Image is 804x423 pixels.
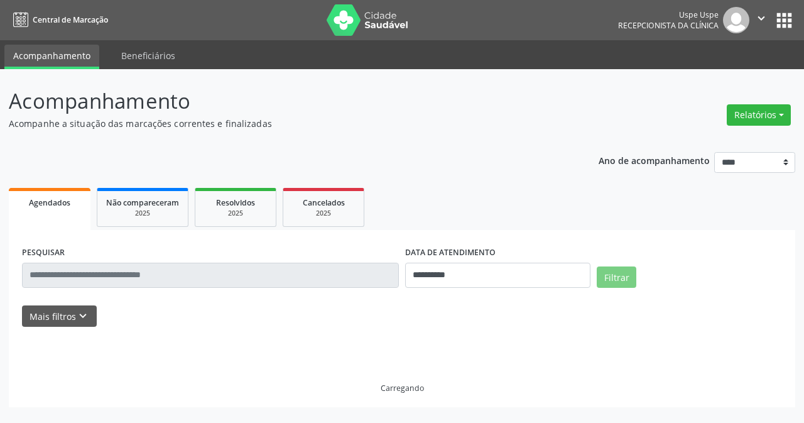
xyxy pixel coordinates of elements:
[618,9,719,20] div: Uspe Uspe
[9,117,559,130] p: Acompanhe a situação das marcações correntes e finalizadas
[9,9,108,30] a: Central de Marcação
[112,45,184,67] a: Beneficiários
[727,104,791,126] button: Relatórios
[76,309,90,323] i: keyboard_arrow_down
[749,7,773,33] button: 
[9,85,559,117] p: Acompanhamento
[381,383,424,393] div: Carregando
[303,197,345,208] span: Cancelados
[773,9,795,31] button: apps
[599,152,710,168] p: Ano de acompanhamento
[723,7,749,33] img: img
[33,14,108,25] span: Central de Marcação
[106,197,179,208] span: Não compareceram
[22,243,65,263] label: PESQUISAR
[204,209,267,218] div: 2025
[405,243,496,263] label: DATA DE ATENDIMENTO
[106,209,179,218] div: 2025
[754,11,768,25] i: 
[22,305,97,327] button: Mais filtroskeyboard_arrow_down
[216,197,255,208] span: Resolvidos
[29,197,70,208] span: Agendados
[597,266,636,288] button: Filtrar
[4,45,99,69] a: Acompanhamento
[292,209,355,218] div: 2025
[618,20,719,31] span: Recepcionista da clínica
